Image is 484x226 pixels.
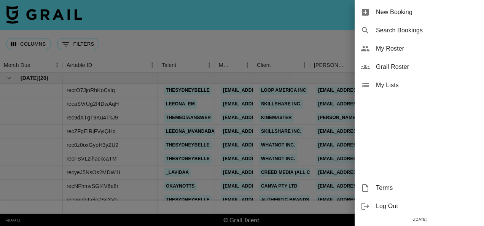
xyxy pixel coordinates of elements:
span: My Lists [376,81,478,90]
div: My Roster [355,40,484,58]
div: Search Bookings [355,21,484,40]
div: v [DATE] [355,215,484,223]
div: New Booking [355,3,484,21]
span: New Booking [376,8,478,17]
div: My Lists [355,76,484,94]
div: Grail Roster [355,58,484,76]
span: Terms [376,183,478,193]
span: Search Bookings [376,26,478,35]
div: Terms [355,179,484,197]
span: Log Out [376,202,478,211]
div: Log Out [355,197,484,215]
span: My Roster [376,44,478,53]
span: Grail Roster [376,62,478,72]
